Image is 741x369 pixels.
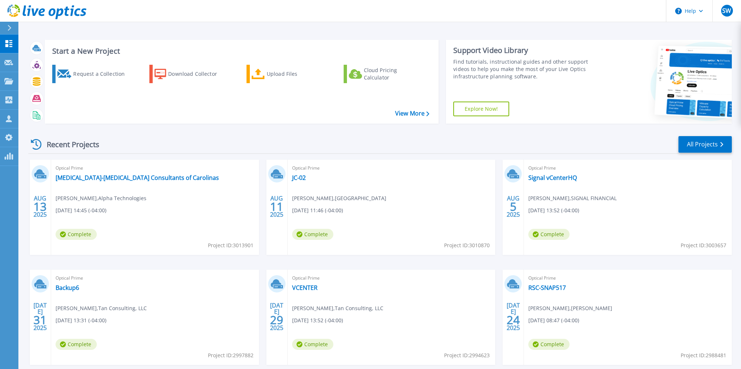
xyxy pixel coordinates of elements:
span: 5 [510,203,517,210]
div: AUG 2025 [33,193,47,220]
a: RSC-SNAP517 [528,284,566,291]
span: Optical Prime [528,164,727,172]
span: 31 [33,317,47,323]
span: Optical Prime [56,274,255,282]
a: Cloud Pricing Calculator [344,65,426,83]
span: 13 [33,203,47,210]
span: [DATE] 08:47 (-04:00) [528,316,579,324]
a: View More [395,110,429,117]
div: Download Collector [168,67,227,81]
span: Project ID: 2988481 [681,351,726,359]
span: Complete [56,229,97,240]
div: [DATE] 2025 [270,303,284,330]
div: Request a Collection [73,67,132,81]
a: Request a Collection [52,65,134,83]
span: Complete [528,339,570,350]
span: Complete [292,339,333,350]
div: Find tutorials, instructional guides and other support videos to help you make the most of your L... [453,58,599,80]
div: [DATE] 2025 [506,303,520,330]
span: Optical Prime [56,164,255,172]
span: Project ID: 3003657 [681,241,726,249]
span: [PERSON_NAME] , Tan Consulting, LLC [56,304,147,312]
a: Download Collector [149,65,231,83]
span: Optical Prime [528,274,727,282]
a: [MEDICAL_DATA]-[MEDICAL_DATA] Consultants of Carolinas [56,174,219,181]
span: 11 [270,203,283,210]
span: Complete [528,229,570,240]
div: Upload Files [267,67,326,81]
span: Project ID: 3010870 [444,241,490,249]
a: Backup6 [56,284,79,291]
span: [DATE] 13:31 (-04:00) [56,316,106,324]
span: [DATE] 13:52 (-04:00) [528,206,579,214]
span: [PERSON_NAME] , Tan Consulting, LLC [292,304,383,312]
span: 29 [270,317,283,323]
div: [DATE] 2025 [33,303,47,330]
span: Optical Prime [292,274,491,282]
span: [PERSON_NAME] , [PERSON_NAME] [528,304,612,312]
span: Optical Prime [292,164,491,172]
span: [PERSON_NAME] , [GEOGRAPHIC_DATA] [292,194,386,202]
span: Complete [56,339,97,350]
a: Explore Now! [453,102,509,116]
a: Upload Files [247,65,329,83]
a: Signal vCenterHQ [528,174,577,181]
span: Project ID: 3013901 [208,241,253,249]
a: JC-02 [292,174,306,181]
span: Project ID: 2994623 [444,351,490,359]
a: All Projects [678,136,732,153]
span: [DATE] 11:46 (-04:00) [292,206,343,214]
div: AUG 2025 [506,193,520,220]
a: VCENTER [292,284,318,291]
span: [PERSON_NAME] , SIGNAL FINANCIAL [528,194,617,202]
h3: Start a New Project [52,47,429,55]
span: [PERSON_NAME] , Alpha Technologies [56,194,146,202]
span: SW [722,8,731,14]
span: Complete [292,229,333,240]
span: Project ID: 2997882 [208,351,253,359]
div: Support Video Library [453,46,599,55]
span: [DATE] 13:52 (-04:00) [292,316,343,324]
div: Cloud Pricing Calculator [364,67,423,81]
div: Recent Projects [28,135,109,153]
div: AUG 2025 [270,193,284,220]
span: 24 [507,317,520,323]
span: [DATE] 14:45 (-04:00) [56,206,106,214]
